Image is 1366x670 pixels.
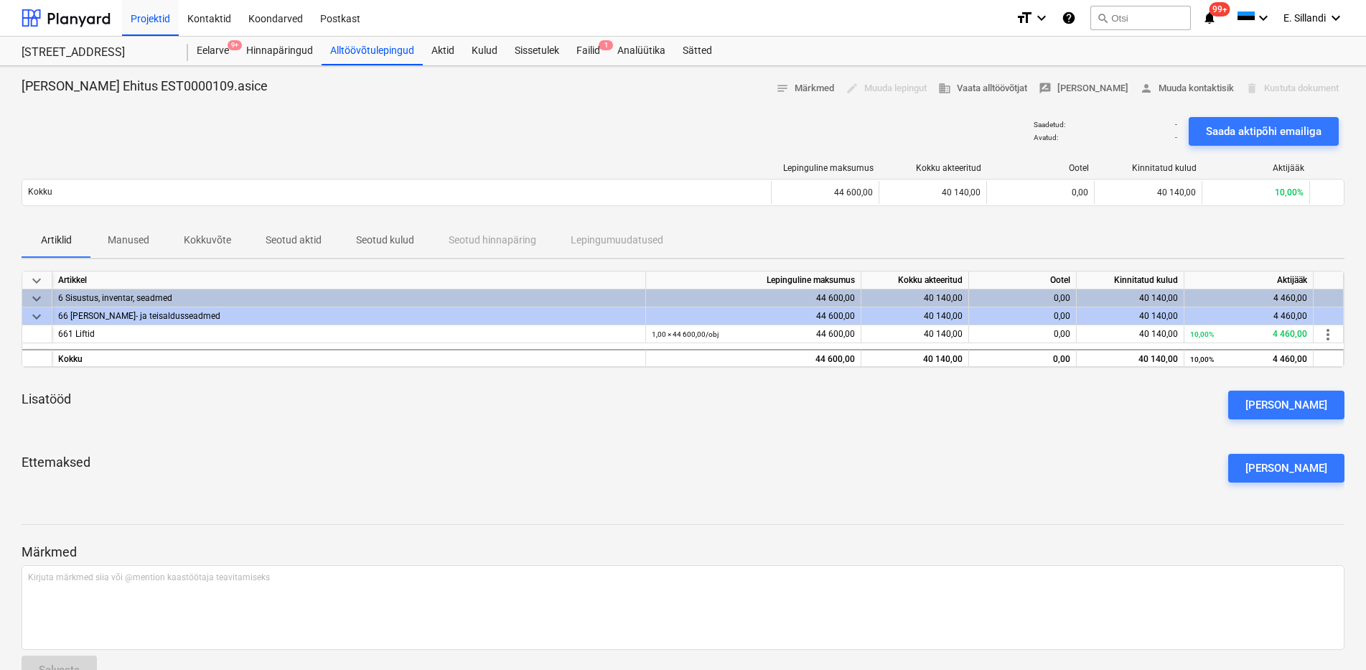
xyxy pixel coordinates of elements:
[423,37,463,65] a: Aktid
[1033,9,1050,27] i: keyboard_arrow_down
[646,289,861,307] div: 44 600,00
[1190,355,1214,363] small: 10,00%
[652,330,719,338] small: 1,00 × 44 600,00 / obj
[861,289,969,307] div: 40 140,00
[184,233,231,248] p: Kokkuvõte
[885,163,981,173] div: Kokku akteeritud
[1175,133,1177,142] p: -
[777,163,874,173] div: Lepinguline maksumus
[942,187,981,197] span: 40 140,00
[1054,329,1070,339] span: 0,00
[356,233,414,248] p: Seotud kulud
[28,290,45,307] span: keyboard_arrow_down
[1228,391,1344,419] button: [PERSON_NAME]
[1175,120,1177,129] p: -
[58,325,640,343] div: 661 Liftid
[22,391,71,408] p: Lisatööd
[1039,82,1052,95] span: rate_review
[646,271,861,289] div: Lepinguline maksumus
[1190,350,1307,368] div: 4 460,00
[969,307,1077,325] div: 0,00
[28,308,45,325] span: keyboard_arrow_down
[776,80,834,97] span: Märkmed
[1184,271,1314,289] div: Aktijääk
[1139,329,1178,339] span: 40 140,00
[1184,307,1314,325] div: 4 460,00
[938,82,951,95] span: business
[1077,271,1184,289] div: Kinnitatud kulud
[646,307,861,325] div: 44 600,00
[188,37,238,65] a: Eelarve9+
[1319,326,1337,343] span: more_vert
[568,37,609,65] div: Failid
[969,289,1077,307] div: 0,00
[770,78,840,100] button: Märkmed
[322,37,423,65] a: Alltöövõtulepingud
[1157,187,1196,197] span: 40 140,00
[1100,163,1197,173] div: Kinnitatud kulud
[1206,122,1321,141] div: Saada aktipõhi emailiga
[568,37,609,65] a: Failid1
[924,329,963,339] span: 40 140,00
[599,40,613,50] span: 1
[674,37,721,65] a: Sätted
[28,186,52,198] p: Kokku
[1090,6,1191,30] button: Otsi
[58,289,640,307] div: 6 Sisustus, inventar, seadmed
[776,82,789,95] span: notes
[108,233,149,248] p: Manused
[938,80,1027,97] span: Vaata alltöövõtjat
[266,233,322,248] p: Seotud aktid
[1202,9,1217,27] i: notifications
[1327,9,1344,27] i: keyboard_arrow_down
[1077,307,1184,325] div: 40 140,00
[1077,349,1184,367] div: 40 140,00
[22,45,171,60] div: [STREET_ADDRESS]
[1062,9,1076,27] i: Abikeskus
[1245,459,1327,478] div: [PERSON_NAME]
[609,37,674,65] a: Analüütika
[861,307,969,325] div: 40 140,00
[932,78,1033,100] button: Vaata alltöövõtjat
[1034,133,1058,142] p: Avatud :
[1140,80,1234,97] span: Muuda kontaktisik
[238,37,322,65] a: Hinnapäringud
[1189,117,1339,146] button: Saada aktipõhi emailiga
[1190,325,1307,343] div: 4 460,00
[1184,289,1314,307] div: 4 460,00
[1294,601,1366,670] iframe: Chat Widget
[1283,12,1326,24] span: E. Sillandi
[861,349,969,367] div: 40 140,00
[1039,80,1128,97] span: [PERSON_NAME]
[993,163,1089,173] div: Ootel
[1190,330,1214,338] small: 10,00%
[1210,2,1230,17] span: 99+
[646,349,861,367] div: 44 600,00
[652,325,855,343] div: 44 600,00
[506,37,568,65] a: Sissetulek
[188,37,238,65] div: Eelarve
[1034,120,1065,129] p: Saadetud :
[1016,9,1033,27] i: format_size
[1097,12,1108,24] span: search
[22,544,1344,561] p: Märkmed
[861,271,969,289] div: Kokku akteeritud
[969,349,1077,367] div: 0,00
[52,349,646,367] div: Kokku
[1140,82,1153,95] span: person
[1208,163,1304,173] div: Aktijääk
[1072,187,1088,197] span: 0,00
[228,40,242,50] span: 9+
[52,271,646,289] div: Artikkel
[1245,396,1327,414] div: [PERSON_NAME]
[1134,78,1240,100] button: Muuda kontaktisik
[1255,9,1272,27] i: keyboard_arrow_down
[1275,187,1304,197] span: 10,00%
